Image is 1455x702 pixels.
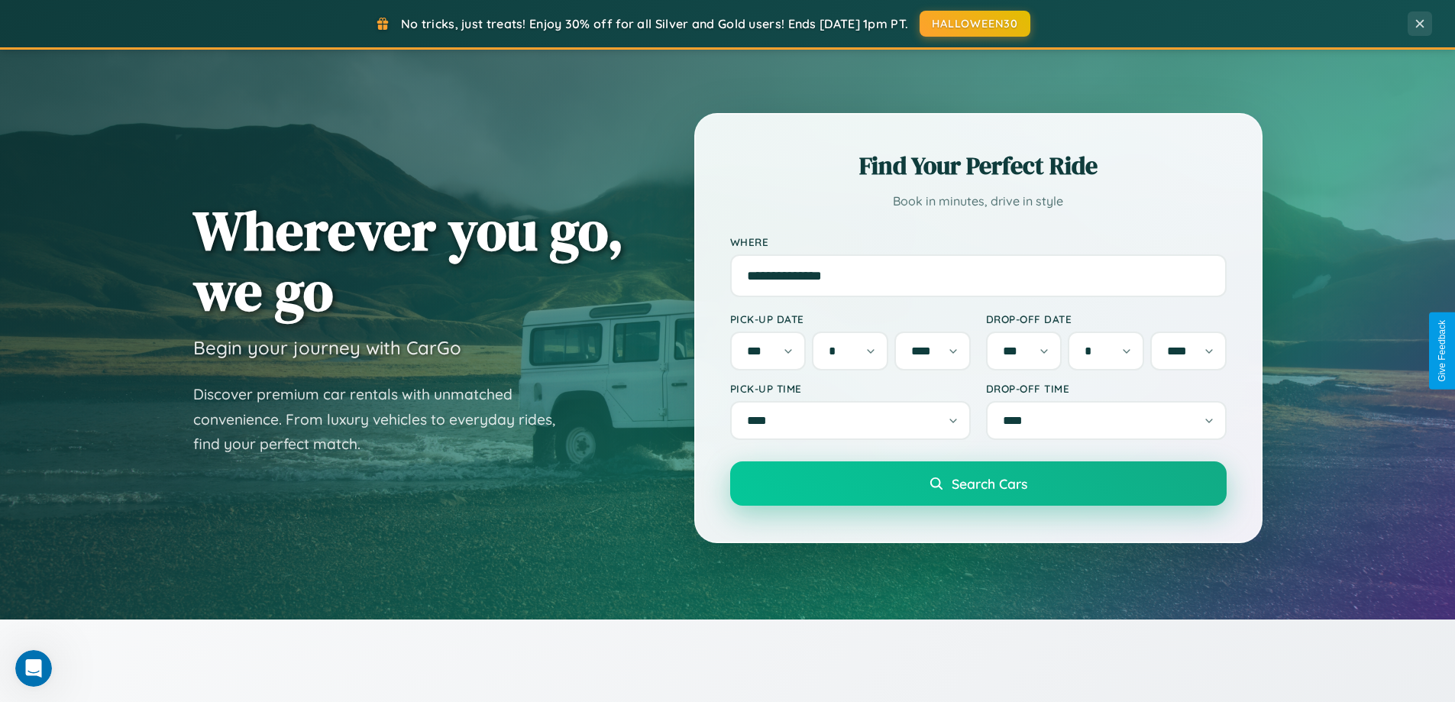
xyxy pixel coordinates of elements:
p: Discover premium car rentals with unmatched convenience. From luxury vehicles to everyday rides, ... [193,382,575,457]
label: Pick-up Time [730,382,971,395]
button: Search Cars [730,461,1227,506]
p: Book in minutes, drive in style [730,190,1227,212]
h3: Begin your journey with CarGo [193,336,461,359]
h1: Wherever you go, we go [193,200,624,321]
span: Search Cars [952,475,1027,492]
label: Pick-up Date [730,312,971,325]
label: Drop-off Time [986,382,1227,395]
span: No tricks, just treats! Enjoy 30% off for all Silver and Gold users! Ends [DATE] 1pm PT. [401,16,908,31]
button: HALLOWEEN30 [920,11,1030,37]
h2: Find Your Perfect Ride [730,149,1227,183]
iframe: Intercom live chat [15,650,52,687]
label: Where [730,235,1227,248]
label: Drop-off Date [986,312,1227,325]
div: Give Feedback [1437,320,1447,382]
